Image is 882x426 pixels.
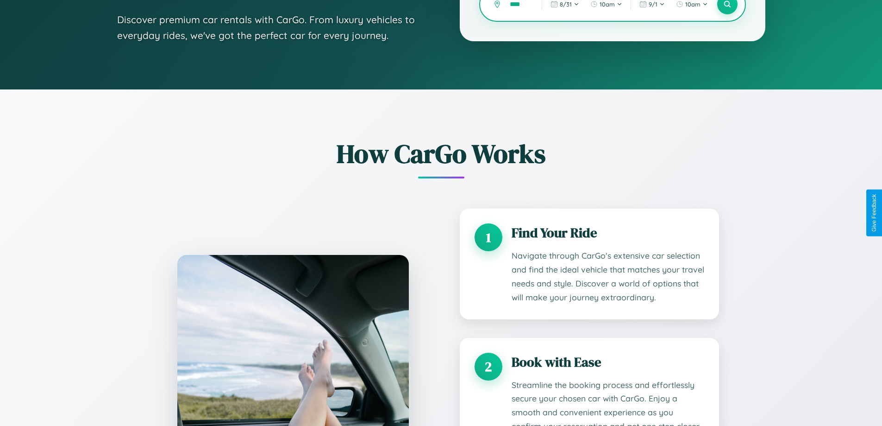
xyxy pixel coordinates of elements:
[560,0,572,8] span: 8 / 31
[649,0,657,8] span: 9 / 1
[871,194,877,232] div: Give Feedback
[117,12,423,43] p: Discover premium car rentals with CarGo. From luxury vehicles to everyday rides, we've got the pe...
[163,136,719,172] h2: How CarGo Works
[475,223,502,251] div: 1
[685,0,701,8] span: 10am
[475,353,502,381] div: 2
[512,353,704,371] h3: Book with Ease
[512,223,704,242] h3: Find Your Ride
[600,0,615,8] span: 10am
[512,249,704,305] p: Navigate through CarGo's extensive car selection and find the ideal vehicle that matches your tra...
